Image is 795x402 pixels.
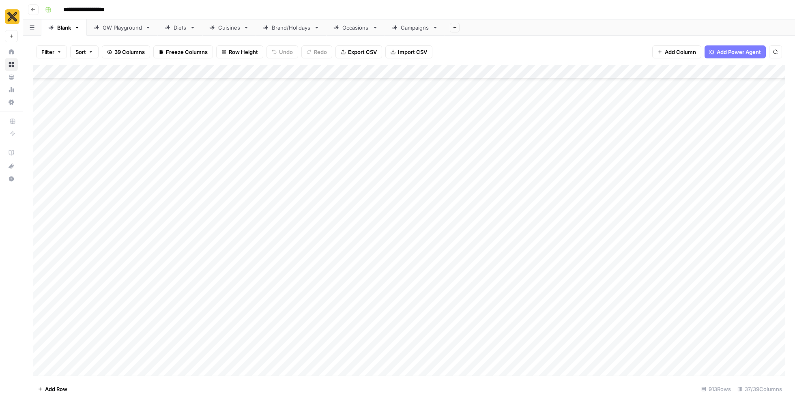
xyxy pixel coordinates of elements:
span: Add Power Agent [717,48,761,56]
button: Workspace: CookUnity [5,6,18,27]
a: Home [5,45,18,58]
div: 37/39 Columns [734,383,785,396]
button: Filter [36,45,67,58]
a: Settings [5,96,18,109]
img: CookUnity Logo [5,9,19,24]
a: GW Playground [87,19,158,36]
button: What's new? [5,159,18,172]
button: Export CSV [335,45,382,58]
div: Occasions [342,24,369,32]
span: Sort [75,48,86,56]
span: Freeze Columns [166,48,208,56]
div: Campaigns [401,24,429,32]
div: What's new? [5,160,17,172]
a: Campaigns [385,19,445,36]
div: Brand/Holidays [272,24,311,32]
button: Add Power Agent [705,45,766,58]
button: 39 Columns [102,45,150,58]
a: Your Data [5,71,18,84]
a: AirOps Academy [5,146,18,159]
div: Cuisines [218,24,240,32]
button: Redo [301,45,332,58]
span: Row Height [229,48,258,56]
span: Export CSV [348,48,377,56]
a: Diets [158,19,202,36]
span: Undo [279,48,293,56]
a: Blank [41,19,87,36]
button: Add Row [33,383,72,396]
div: Diets [174,24,187,32]
span: Filter [41,48,54,56]
div: 913 Rows [698,383,734,396]
span: Redo [314,48,327,56]
a: Usage [5,83,18,96]
a: Occasions [327,19,385,36]
span: Add Row [45,385,67,393]
a: Cuisines [202,19,256,36]
button: Sort [70,45,99,58]
span: Import CSV [398,48,427,56]
button: Row Height [216,45,263,58]
button: Import CSV [385,45,432,58]
button: Undo [266,45,298,58]
button: Help + Support [5,172,18,185]
div: GW Playground [103,24,142,32]
button: Freeze Columns [153,45,213,58]
span: Add Column [665,48,696,56]
a: Browse [5,58,18,71]
a: Brand/Holidays [256,19,327,36]
button: Add Column [652,45,701,58]
span: 39 Columns [114,48,145,56]
div: Blank [57,24,71,32]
